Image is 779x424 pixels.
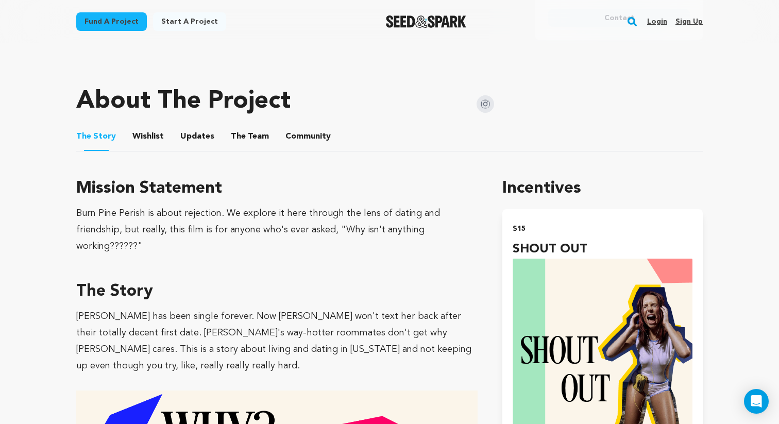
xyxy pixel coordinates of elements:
[285,130,331,143] span: Community
[231,130,269,143] span: Team
[513,222,692,236] h2: $15
[502,176,703,201] h1: Incentives
[744,389,769,414] div: Open Intercom Messenger
[76,130,116,143] span: Story
[386,15,467,28] img: Seed&Spark Logo Dark Mode
[386,15,467,28] a: Seed&Spark Homepage
[76,308,478,374] p: [PERSON_NAME] has been single forever. Now [PERSON_NAME] won't text her back after their totally ...
[153,12,226,31] a: Start a project
[132,130,164,143] span: Wishlist
[76,130,91,143] span: The
[513,240,692,259] h4: SHOUT OUT
[76,12,147,31] a: Fund a project
[675,13,703,30] a: Sign up
[477,95,494,113] img: Seed&Spark Instagram Icon
[76,205,478,255] div: Burn Pine Perish is about rejection. We explore it here through the lens of dating and friendship...
[76,89,291,114] h1: About The Project
[76,176,478,201] h3: Mission Statement
[180,130,214,143] span: Updates
[76,279,478,304] h3: The Story
[647,13,667,30] a: Login
[231,130,246,143] span: The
